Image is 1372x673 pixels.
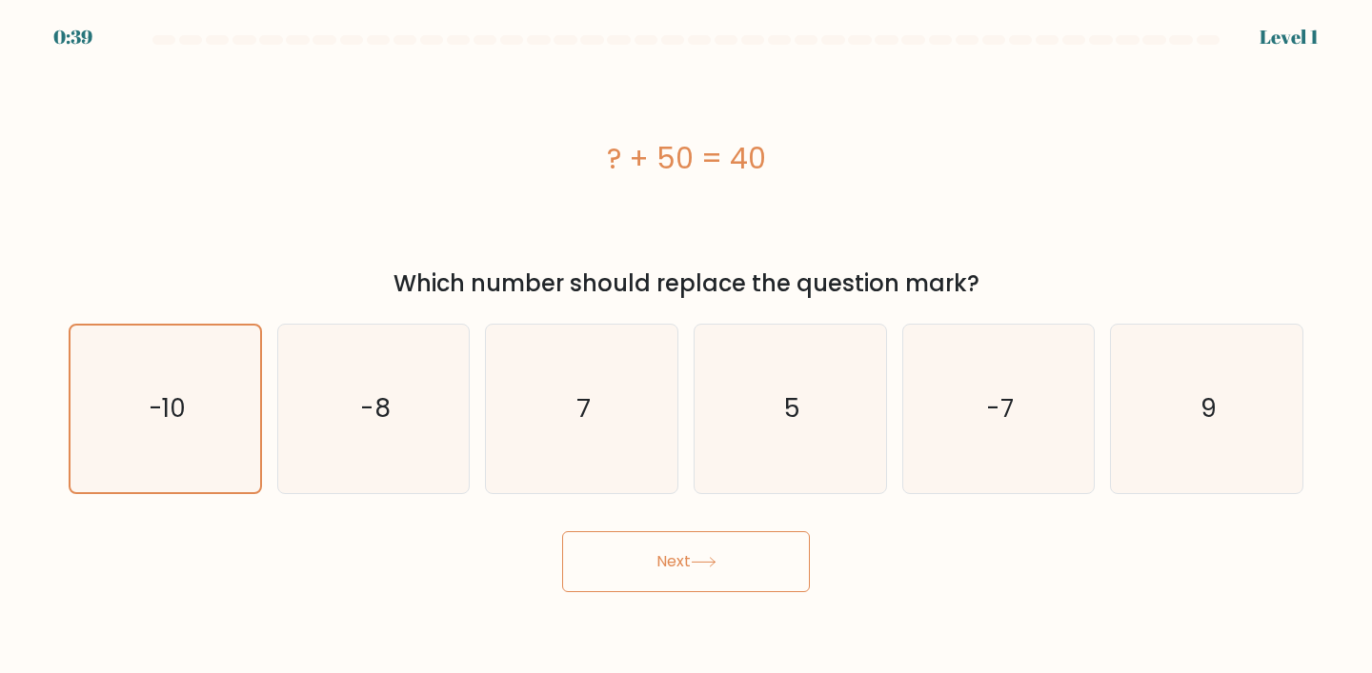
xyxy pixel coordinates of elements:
div: Which number should replace the question mark? [80,267,1292,301]
text: -10 [149,391,186,426]
button: Next [562,531,810,592]
text: 5 [784,390,800,426]
div: Level 1 [1260,23,1319,51]
div: ? + 50 = 40 [69,137,1303,180]
text: 9 [1200,390,1217,426]
div: 0:39 [53,23,92,51]
text: 7 [576,390,590,426]
text: -7 [986,390,1014,426]
text: -8 [360,390,391,426]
